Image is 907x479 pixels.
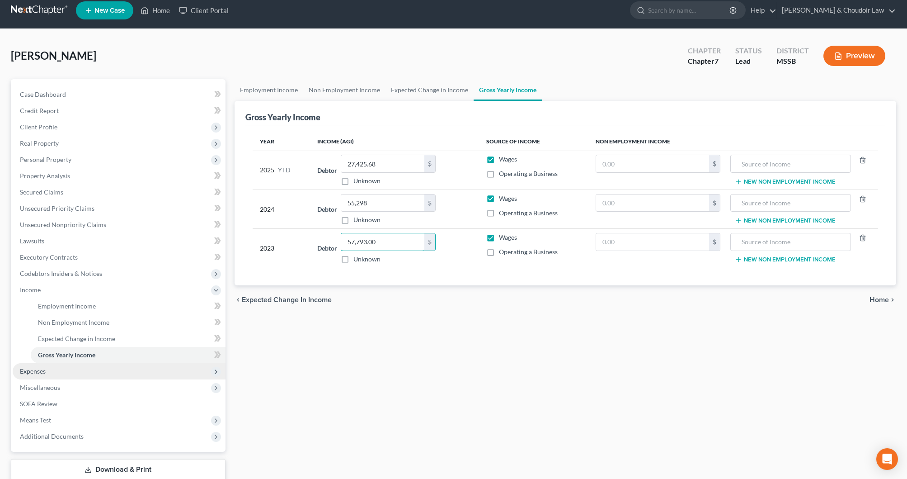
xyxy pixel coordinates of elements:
button: New Non Employment Income [735,217,836,224]
input: Search by name... [648,2,731,19]
a: Gross Yearly Income [474,79,542,101]
span: Means Test [20,416,51,424]
span: Codebtors Insiders & Notices [20,270,102,277]
span: Unsecured Priority Claims [20,204,94,212]
div: Gross Yearly Income [245,112,320,123]
span: YTD [278,166,291,175]
span: Home [869,296,889,304]
span: Case Dashboard [20,90,66,98]
div: $ [709,155,720,172]
span: Wages [499,233,517,241]
input: 0.00 [596,233,709,251]
label: Debtor [317,243,337,253]
div: 2025 [260,155,303,185]
span: Secured Claims [20,188,63,196]
span: Property Analysis [20,172,70,180]
span: Additional Documents [20,432,84,440]
span: Real Property [20,139,59,147]
a: Expected Change in Income [31,331,226,347]
span: Client Profile [20,123,57,131]
span: Income [20,286,41,294]
a: Property Analysis [13,168,226,184]
span: Expected Change in Income [242,296,332,304]
input: 0.00 [341,194,424,212]
span: 7 [714,57,719,65]
input: 0.00 [596,194,709,212]
div: 2023 [260,233,303,264]
a: Client Portal [174,2,233,19]
span: Operating a Business [499,170,558,177]
div: Open Intercom Messenger [876,448,898,470]
a: SOFA Review [13,396,226,412]
span: Unsecured Nonpriority Claims [20,221,106,228]
a: Employment Income [31,298,226,314]
input: 0.00 [341,155,424,172]
a: Non Employment Income [31,314,226,331]
input: Source of Income [735,233,846,251]
span: SOFA Review [20,400,57,408]
i: chevron_right [889,296,896,304]
span: Operating a Business [499,248,558,256]
button: New Non Employment Income [735,178,836,185]
span: Expenses [20,367,46,375]
div: $ [709,233,720,251]
a: Unsecured Nonpriority Claims [13,217,226,233]
a: Non Employment Income [303,79,385,101]
div: Chapter [688,56,721,66]
input: Source of Income [735,194,846,212]
label: Unknown [353,176,381,185]
div: $ [424,155,435,172]
span: Employment Income [38,302,96,310]
span: Wages [499,155,517,163]
th: Year [253,133,310,151]
div: 2024 [260,194,303,225]
a: Case Dashboard [13,86,226,103]
label: Unknown [353,215,381,224]
div: $ [709,194,720,212]
span: Credit Report [20,107,59,114]
a: Expected Change in Income [385,79,474,101]
span: Non Employment Income [38,318,109,326]
span: Wages [499,194,517,202]
div: $ [424,233,435,251]
a: [PERSON_NAME] & Choudoir Law [777,2,896,19]
a: Credit Report [13,103,226,119]
label: Unknown [353,255,381,264]
span: Miscellaneous [20,384,60,391]
label: Debtor [317,204,337,214]
span: Personal Property [20,156,71,163]
span: Operating a Business [499,209,558,217]
button: Home chevron_right [869,296,896,304]
span: Lawsuits [20,237,44,245]
div: Chapter [688,46,721,56]
th: Income (AGI) [310,133,479,151]
div: Lead [735,56,762,66]
input: 0.00 [596,155,709,172]
span: New Case [94,7,125,14]
a: Lawsuits [13,233,226,249]
div: $ [424,194,435,212]
span: Expected Change in Income [38,335,115,342]
input: Source of Income [735,155,846,172]
span: Executory Contracts [20,253,78,261]
a: Help [746,2,776,19]
a: Gross Yearly Income [31,347,226,363]
div: MSSB [776,56,809,66]
div: Status [735,46,762,56]
button: chevron_left Expected Change in Income [235,296,332,304]
input: 0.00 [341,233,424,251]
div: District [776,46,809,56]
button: Preview [823,46,885,66]
th: Source of Income [479,133,588,151]
span: [PERSON_NAME] [11,49,96,62]
a: Unsecured Priority Claims [13,200,226,217]
a: Home [136,2,174,19]
a: Employment Income [235,79,303,101]
a: Executory Contracts [13,249,226,266]
span: Gross Yearly Income [38,351,95,359]
i: chevron_left [235,296,242,304]
a: Secured Claims [13,184,226,200]
label: Debtor [317,166,337,175]
button: New Non Employment Income [735,256,836,263]
th: Non Employment Income [588,133,878,151]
